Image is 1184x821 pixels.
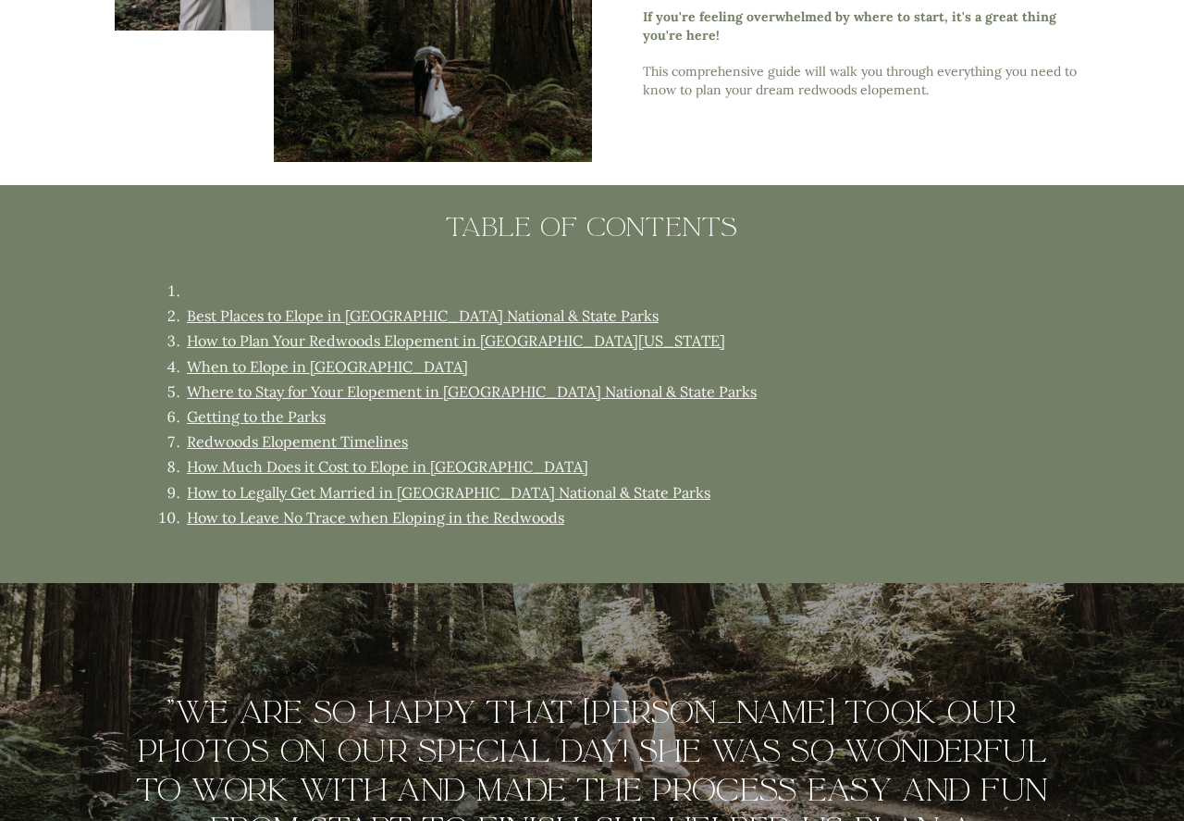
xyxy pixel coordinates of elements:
h3: Table of Contents [318,214,866,242]
a: When to Elope in [GEOGRAPHIC_DATA] [187,357,468,376]
a: Where to Elope in the [GEOGRAPHIC_DATA] in [US_STATE] [187,281,609,300]
a: Redwoods Elopement Timelines [187,432,408,451]
a: Getting to the Parks [187,407,326,426]
a: How Much Does it Cost to Elope in [GEOGRAPHIC_DATA] [187,457,588,476]
a: How to Leave No Trace when Eloping in the Redwoods [187,508,564,527]
a: How to Legally Get Married in [GEOGRAPHIC_DATA] National & State Parks [187,483,710,502]
a: Where to Stay for Your Elopement in [GEOGRAPHIC_DATA] National & State Parks [187,382,757,401]
b: If you're feeling overwhelmed by where to start, it's a great thing you're here! [643,8,1056,44]
a: How to Plan Your Redwoods Elopement in [GEOGRAPHIC_DATA][US_STATE] [187,331,725,350]
a: Best Places to Elope in [GEOGRAPHIC_DATA] National & State Parks [187,306,659,325]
